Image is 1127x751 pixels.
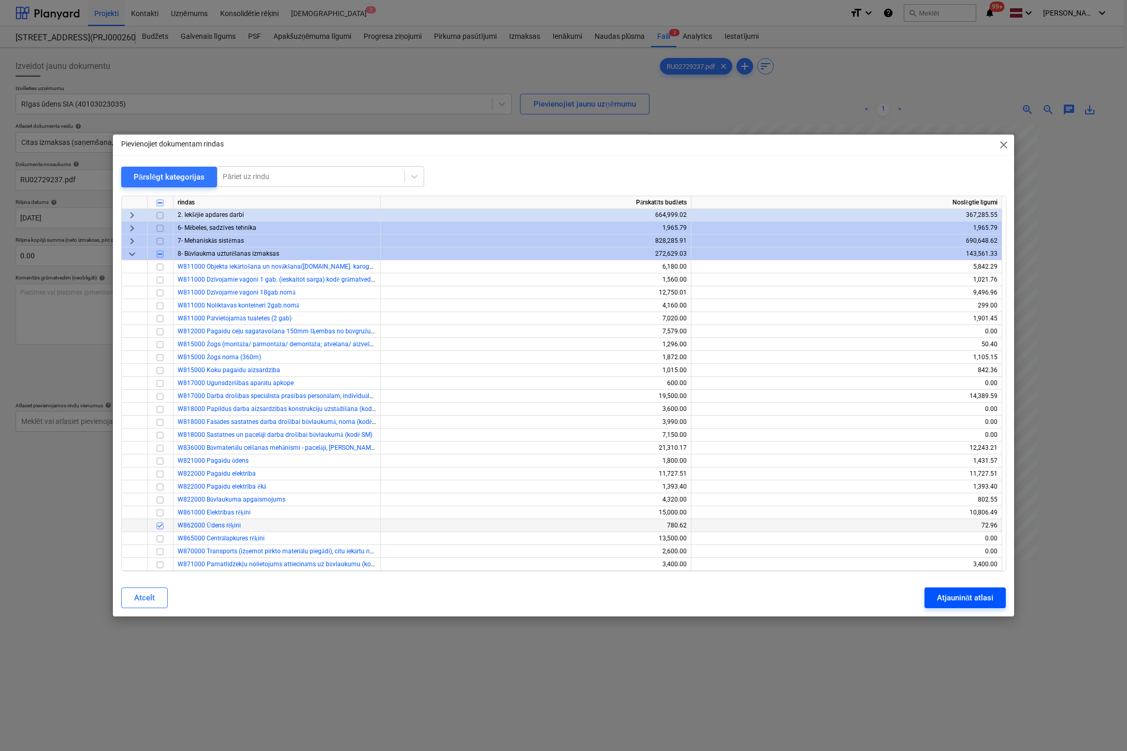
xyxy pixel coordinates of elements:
div: 1,431.57 [696,454,998,467]
span: W836000 Būvmateriālu celšanas mehānismi - pacelāji, mazie celtņi (kodē SM) [178,444,421,451]
div: 299.00 [696,299,998,312]
div: 1,015.00 [385,364,687,377]
span: 6- Mēbeles, sadzīves tehnika [178,224,256,231]
div: Atcelt [134,591,155,605]
div: 1,296.00 [385,338,687,351]
div: 0.00 [696,416,998,429]
div: 1,965.79 [385,222,687,234]
a: W811000 Pārvietojamās tualetes (2 gab) [178,315,292,322]
div: 50.40 [696,338,998,351]
span: W811000 Objekta iekārtošana un novākšana(t.sk. karogs, ugunsdzēsības stends, apsardzes vagoniņa a... [178,263,525,270]
a: W865000 Centrālapkures rēķini [178,535,265,542]
a: W822000 Pagaidu elektrība [178,470,256,477]
a: W817000 Darba drošības speciālista prasības personālam, individuālas aizsardzības līdzekļi (kodē ... [178,392,577,400]
a: W812000 Pagaidu ceļu sagatavošana 150mm šķembas no būvgružu pārstrādes + geotekstīls [178,328,438,335]
div: 0.00 [696,377,998,390]
a: W818000 Papildus darba aizsardzības konstrukciju uzstādīšana (kodē SM) [178,405,387,413]
div: 1,105.15 [696,351,998,364]
div: 9,496.96 [696,286,998,299]
div: 1,393.40 [696,480,998,493]
a: W871000 Pamatlīdzekļu nolietojums attiecināms uz būvlaukumu (kodē grāmatvedība pēc Hilti OnTrack ... [178,561,567,568]
div: 828,285.91 [385,234,687,247]
div: Pārslēgt kategorijas [134,170,205,184]
div: 4,160.00 [385,299,687,312]
div: 1,901.45 [696,312,998,325]
div: 12,243.21 [696,441,998,454]
span: close [998,139,1010,151]
div: Atjaunināt atlasi [937,591,993,605]
a: W821000 Pagaidu ūdens [178,457,249,464]
div: 780.62 [385,519,687,532]
div: 0.00 [696,429,998,441]
span: W815000 Koku pagaidu aizsardzība [178,366,280,374]
div: 11,727.51 [385,467,687,480]
div: 12,750.01 [385,286,687,299]
div: 13,500.00 [385,532,687,545]
div: Pārskatīts budžets [381,196,691,209]
a: W811000 Dzīvojamie vagoni 18gab.nomā [178,289,296,296]
a: W861000 Elektrības rēķini [178,509,251,516]
a: W817000 Ugunsdzēšibas aparātu apkope [178,379,294,387]
span: 7- Mehaniskās sistēmas [178,237,244,244]
div: 11,727.51 [696,467,998,480]
a: W818000 Sastatnes un pacelāji darba drošībai būvlaukumā (kodē SM) [178,431,372,438]
div: 143,561.33 [696,247,998,260]
div: 0.00 [696,403,998,416]
div: 802.55 [696,493,998,506]
span: keyboard_arrow_right [126,209,138,221]
div: 1,800.00 [385,454,687,467]
div: 600.00 [385,377,687,390]
a: W862000 Ūdens rēķini [178,522,241,529]
span: W811000 Dzīvojamie vagoni 1 gab. (ieskaitot sarga) kodē grāmatvedība [178,276,380,283]
span: keyboard_arrow_right [126,222,138,234]
div: 7,579.00 [385,325,687,338]
button: Atjaunināt atlasi [924,587,1006,608]
a: W818000 Fasādes sastatnes darba drošībai būvlaukumā, noma (kodē SM) [178,418,384,425]
div: 3,400.00 [385,558,687,571]
div: 1,872.00 [385,351,687,364]
div: 4,320.00 [385,493,687,506]
div: 10,806.49 [696,506,998,519]
div: 0.00 [696,545,998,558]
div: Noslēgtie līgumi [691,196,1002,209]
span: 8- Būvlaukma uzturēšanas izmaksas [178,250,279,257]
div: 7,150.00 [385,429,687,441]
div: 19,500.00 [385,390,687,403]
span: keyboard_arrow_down [126,247,138,260]
div: 3,400.00 [696,558,998,571]
div: 21,310.17 [385,441,687,454]
a: W870000 Transports (izņemot pirkto materiālu piegādi), citu iekārtu noma (piemeram: ūdens atsūknē... [178,548,507,555]
div: 0.00 [696,325,998,338]
span: W822000 Būvlaukuma apgaismojums [178,496,285,503]
div: 14,389.59 [696,390,998,403]
div: 3,990.00 [385,416,687,429]
iframe: Chat Widget [1075,701,1127,751]
a: W836000 Būvmateriālu celšanas mehānismi - pacelāji, [PERSON_NAME] celtņi (kodē SM) [178,444,421,451]
a: W822000 Pagaidu elektrība ēkā [178,483,266,490]
span: W815000 Žogs noma (360m) [178,354,261,361]
span: keyboard_arrow_right [126,234,138,247]
a: W815000 Žogs (montāža/ pārmontāža/ demontāža; atvešana/ aizvešana) [178,341,383,348]
div: 1,021.76 [696,273,998,286]
div: 1,560.00 [385,273,687,286]
div: 367,285.55 [696,209,998,222]
button: Atcelt [121,587,168,608]
div: rindas [174,196,381,209]
div: 7,020.00 [385,312,687,325]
